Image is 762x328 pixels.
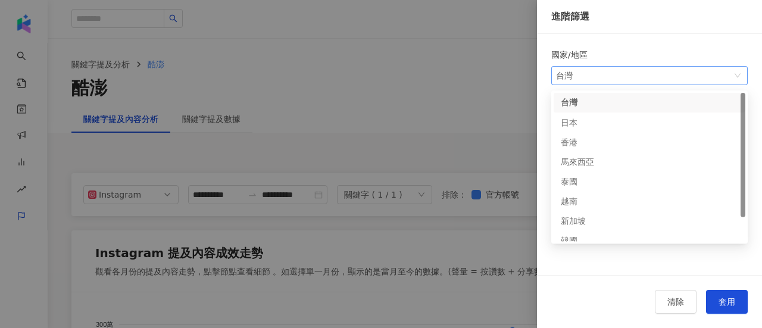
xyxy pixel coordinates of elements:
[561,177,599,190] div: 泰國
[551,48,596,61] label: 國家/地區
[655,290,697,314] button: 清除
[561,198,599,211] div: 越南
[706,290,748,314] button: 套用
[561,238,599,251] div: 韓國
[719,297,735,307] span: 套用
[551,10,748,24] div: 進階篩選
[561,117,599,130] div: 日本
[561,96,599,110] div: 台灣
[561,157,599,170] div: 馬來西亞
[667,297,684,307] span: 清除
[561,137,599,150] div: 香港
[561,218,599,231] div: 新加坡
[556,67,595,85] div: 台灣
